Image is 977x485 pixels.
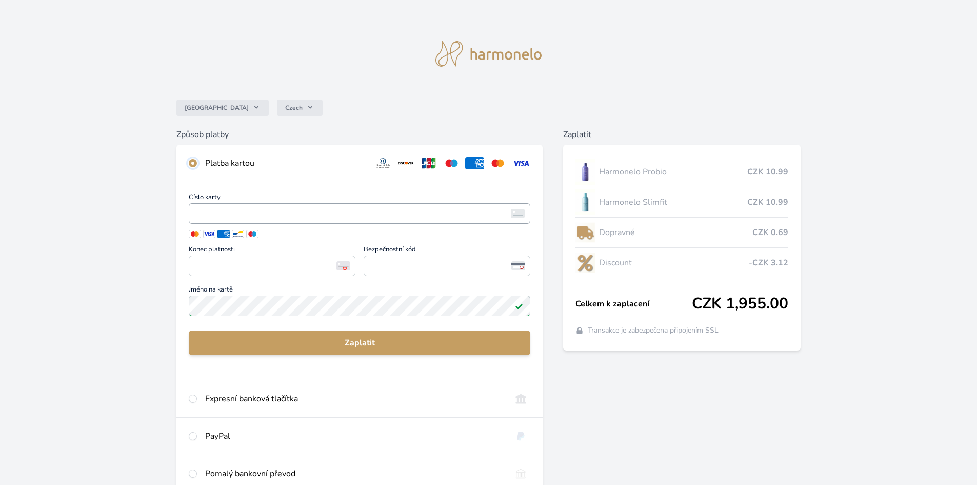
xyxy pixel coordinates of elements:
span: Discount [599,257,749,269]
img: card [511,209,525,218]
span: CZK 10.99 [747,166,788,178]
span: CZK 10.99 [747,196,788,208]
img: jcb.svg [420,157,438,169]
img: paypal.svg [511,430,530,442]
span: Dopravné [599,226,752,239]
span: Czech [285,104,303,112]
img: CLEAN_PROBIO_se_stinem_x-lo.jpg [575,159,595,185]
img: delivery-lo.png [575,220,595,245]
img: SLIMFIT_se_stinem_x-lo.jpg [575,189,595,215]
button: [GEOGRAPHIC_DATA] [176,100,269,116]
div: Pomalý bankovní převod [205,468,503,480]
button: Zaplatit [189,331,530,355]
button: Czech [277,100,323,116]
img: Konec platnosti [336,261,350,270]
span: Celkem k zaplacení [575,298,692,310]
span: Harmonelo Slimfit [599,196,747,208]
input: Jméno na kartěPlatné pole [189,296,530,316]
span: Transakce je zabezpečena připojením SSL [588,325,719,336]
span: Bezpečnostní kód [364,246,530,256]
img: discount-lo.png [575,250,595,276]
span: [GEOGRAPHIC_DATA] [185,104,249,112]
div: Platba kartou [205,157,365,169]
img: onlineBanking_CZ.svg [511,393,530,405]
span: Jméno na kartě [189,286,530,296]
span: CZK 1,955.00 [692,295,788,313]
img: diners.svg [373,157,392,169]
iframe: Iframe pro bezpečnostní kód [368,259,526,273]
span: -CZK 3.12 [749,257,788,269]
img: discover.svg [396,157,415,169]
img: maestro.svg [442,157,461,169]
img: amex.svg [465,157,484,169]
img: Platné pole [515,302,523,310]
h6: Zaplatit [563,128,801,141]
span: Konec platnosti [189,246,355,256]
img: bankTransfer_IBAN.svg [511,468,530,480]
iframe: Iframe pro číslo karty [193,206,526,221]
span: Zaplatit [197,337,522,349]
iframe: Iframe pro datum vypršení platnosti [193,259,351,273]
span: Harmonelo Probio [599,166,747,178]
img: visa.svg [511,157,530,169]
img: logo.svg [435,41,542,67]
span: Číslo karty [189,194,530,203]
span: CZK 0.69 [752,226,788,239]
div: PayPal [205,430,503,442]
div: Expresní banková tlačítka [205,393,503,405]
h6: Způsob platby [176,128,543,141]
img: mc.svg [488,157,507,169]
